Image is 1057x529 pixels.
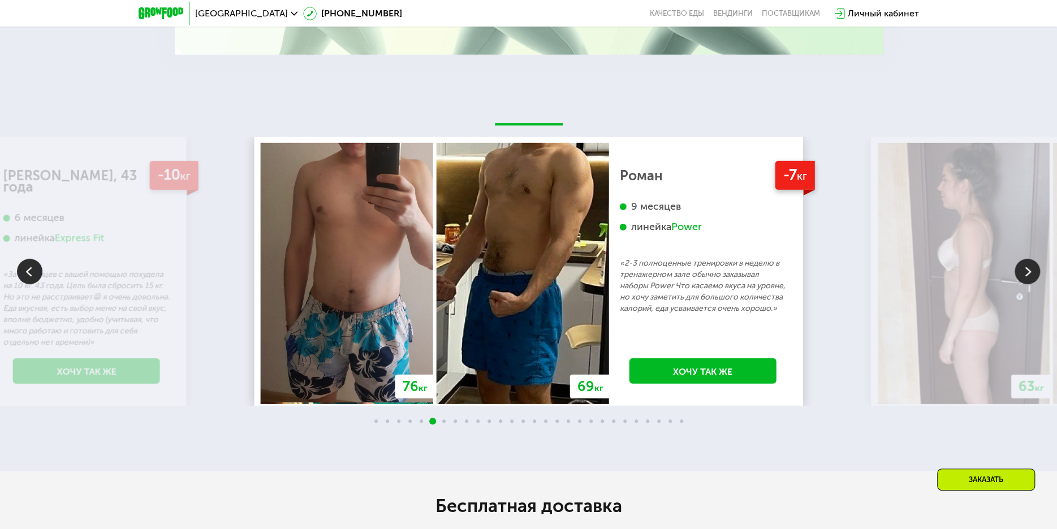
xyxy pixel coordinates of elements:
span: кг [419,383,428,393]
div: 6 месяцев [3,211,170,224]
div: поставщикам [762,9,820,18]
span: [GEOGRAPHIC_DATA] [195,9,288,18]
a: Хочу так же [629,358,776,384]
div: 63 [1011,375,1051,398]
div: Power [671,220,702,233]
div: линейка [3,232,170,245]
img: Slide left [17,259,42,284]
span: кг [797,170,807,183]
div: Личный кабинет [848,7,919,20]
a: [PHONE_NUMBER] [303,7,402,20]
div: [PERSON_NAME], 43 года [3,170,170,193]
div: -7 [775,161,815,190]
div: Express Fit [55,232,104,245]
h2: Бесплатная доставка [212,495,845,517]
div: Заказать [937,469,1035,491]
div: 9 месяцев [620,200,786,213]
div: Роман [620,170,786,181]
a: Хочу так же [13,358,160,384]
span: кг [1035,383,1044,393]
p: «За 6 месяцев с вашей помощью похудела на 10 кг. 43 года. Цель была сбросить 15 кг. Но это не рас... [3,269,170,348]
span: кг [594,383,603,393]
p: «2-3 полноценные тренировки в неделю в тренажерном зале обычно заказывал наборы Power Что касаемо... [620,258,786,314]
div: 76 [395,375,435,398]
img: Slide right [1015,259,1040,284]
div: 69 [570,375,611,398]
div: линейка [620,220,786,233]
a: Качество еды [650,9,704,18]
a: Вендинги [713,9,753,18]
div: -10 [150,161,199,190]
span: кг [180,170,191,183]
